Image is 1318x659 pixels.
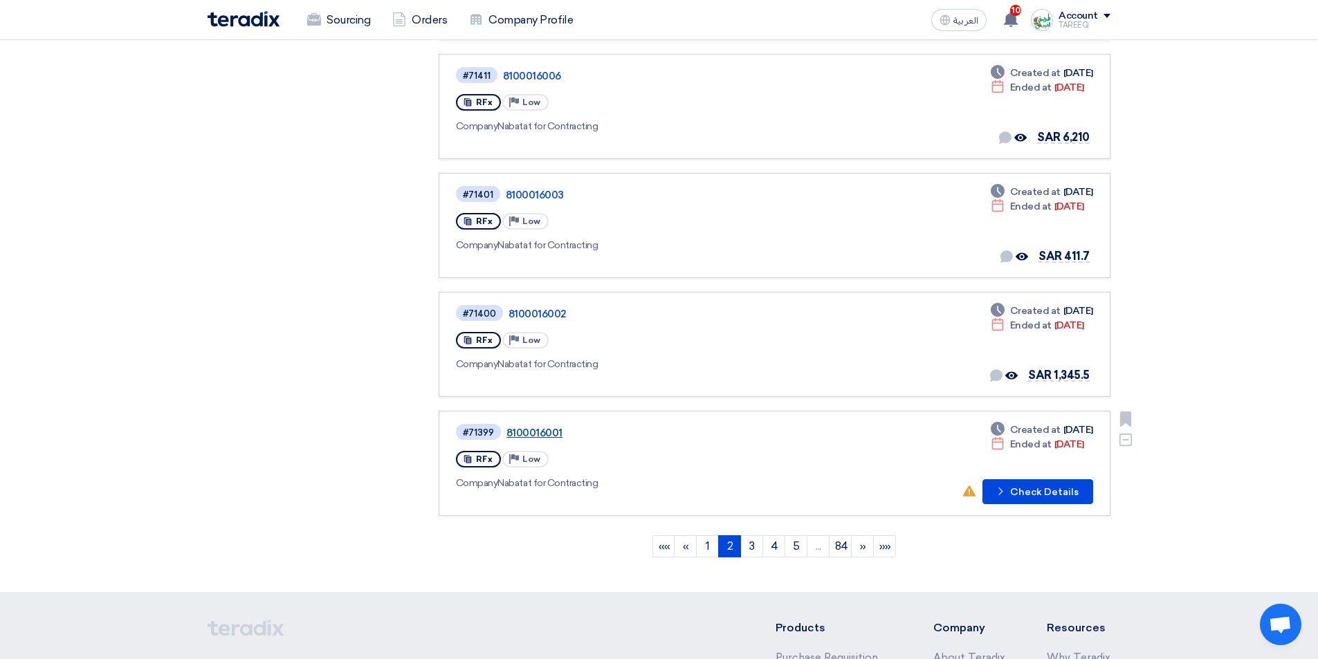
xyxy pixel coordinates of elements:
[1010,199,1052,214] span: Ended at
[982,479,1093,504] button: Check Details
[683,539,689,553] span: «
[476,98,493,107] span: RFx
[851,535,874,557] a: Next
[1010,5,1021,16] span: 10
[1028,369,1090,382] span: SAR 1,345.5
[439,530,1110,564] ngb-pagination: Default pagination
[718,535,741,557] a: 2
[931,9,987,31] button: العربية
[1047,620,1110,636] li: Resources
[456,239,498,251] span: Company
[991,185,1093,199] div: [DATE]
[953,16,978,26] span: العربية
[776,620,893,636] li: Products
[456,238,854,252] div: Nabatat for Contracting
[829,535,852,557] a: 84
[476,335,493,345] span: RFx
[696,535,719,557] a: 1
[652,535,675,557] a: First
[659,539,670,553] span: ««
[463,309,496,318] div: #71400
[933,620,1005,636] li: Company
[522,335,540,345] span: Low
[456,357,857,371] div: Nabatat for Contracting
[1031,9,1053,31] img: Screenshot___1727703618088.png
[1260,604,1301,645] div: Open chat
[1010,80,1052,95] span: Ended at
[456,119,852,133] div: Nabatat for Contracting
[458,5,584,35] a: Company Profile
[476,216,493,226] span: RFx
[522,216,540,226] span: Low
[476,454,493,464] span: RFx
[991,437,1084,452] div: [DATE]
[456,476,855,490] div: Nabatat for Contracting
[674,535,697,557] a: Previous
[1037,131,1090,144] span: SAR 6,210
[522,98,540,107] span: Low
[991,80,1084,95] div: [DATE]
[785,535,807,557] a: 5
[208,11,280,27] img: Teradix logo
[456,120,498,132] span: Company
[522,454,540,464] span: Low
[991,66,1093,80] div: [DATE]
[296,5,381,35] a: Sourcing
[762,535,785,557] a: 4
[463,190,493,199] div: #71401
[506,427,852,439] a: 8100016001
[463,428,494,437] div: #71399
[506,189,852,201] a: 8100016003
[860,539,866,553] span: »
[873,535,896,557] a: Last
[1010,437,1052,452] span: Ended at
[1010,318,1052,333] span: Ended at
[740,535,763,557] a: 3
[879,539,891,553] span: »»
[1059,10,1098,22] div: Account
[1010,185,1061,199] span: Created at
[991,318,1084,333] div: [DATE]
[456,358,498,370] span: Company
[463,71,491,80] div: #71411
[503,70,849,82] a: 8100016006
[1010,304,1061,318] span: Created at
[1010,423,1061,437] span: Created at
[1038,250,1090,263] span: SAR 411.7
[1059,21,1110,29] div: TAREEQ
[456,477,498,489] span: Company
[991,423,1093,437] div: [DATE]
[1010,66,1061,80] span: Created at
[991,199,1084,214] div: [DATE]
[381,5,458,35] a: Orders
[991,304,1093,318] div: [DATE]
[509,308,854,320] a: 8100016002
